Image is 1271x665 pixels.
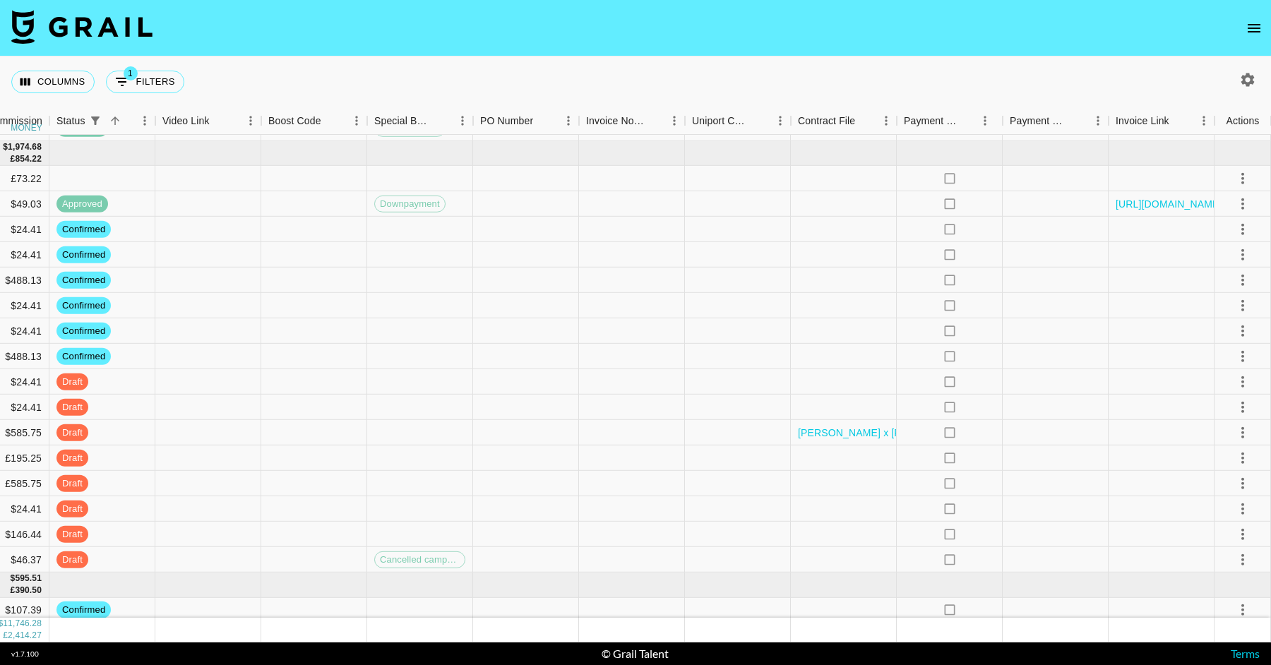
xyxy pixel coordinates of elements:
button: select merge strategy [1231,294,1255,318]
div: £ [11,153,16,165]
span: draft [56,502,88,515]
span: draft [56,477,88,490]
span: draft [56,400,88,414]
div: Payment Sent Date [1003,107,1109,135]
button: Select columns [11,71,95,93]
span: confirmed [56,604,111,617]
button: select merge strategy [1231,116,1255,140]
span: Cancelled campaign production fee [375,553,465,566]
div: 05/08/2025 [1010,121,1042,135]
button: select merge strategy [1231,522,1255,546]
button: Menu [876,110,897,131]
button: Sort [210,111,229,131]
div: Special Booking Type [374,107,432,135]
span: 1 [124,66,138,80]
div: £ [3,630,8,642]
div: 1 active filter [85,111,105,131]
a: [URL][DOMAIN_NAME] [1116,121,1222,135]
div: Actions [1215,107,1271,135]
button: Menu [240,110,261,131]
div: PO Number [473,107,579,135]
span: draft [56,451,88,465]
div: $ [11,573,16,585]
div: Status [49,107,155,135]
button: select merge strategy [1231,598,1255,622]
div: 11,746.28 [3,618,42,630]
span: confirmed [56,273,111,287]
span: confirmed [56,324,111,337]
span: approved [56,197,108,210]
button: Menu [452,110,473,131]
div: Status [56,107,85,135]
button: select merge strategy [1231,446,1255,470]
span: Downpayment [375,121,445,135]
a: [PERSON_NAME] x [PERSON_NAME] Colostrum IG [DATE].docx [798,426,1095,440]
div: Contract File [791,107,897,135]
button: Show filters [85,111,105,131]
div: Payment Sent [897,107,1003,135]
div: Invoice Notes [586,107,644,135]
button: select merge strategy [1231,472,1255,496]
button: Menu [558,110,579,131]
span: draft [56,426,88,439]
div: © Grail Talent [602,647,669,661]
span: draft [56,553,88,566]
div: Boost Code [268,107,321,135]
span: confirmed [56,299,111,312]
div: Video Link [155,107,261,135]
div: Actions [1227,107,1260,135]
div: 2,414.27 [8,630,42,642]
div: v 1.7.100 [11,649,39,659]
span: confirmed [56,248,111,261]
div: $ [3,141,8,153]
button: select merge strategy [1231,345,1255,369]
button: select merge strategy [1231,395,1255,419]
button: Sort [1068,111,1087,131]
div: 595.51 [15,573,42,585]
div: Payment Sent [904,107,959,135]
div: Uniport Contact Email [692,107,750,135]
div: 1,974.68 [8,141,42,153]
div: Payment Sent Date [1010,107,1068,135]
button: select merge strategy [1231,319,1255,343]
button: Sort [533,111,553,131]
button: select merge strategy [1231,548,1255,572]
button: select merge strategy [1231,421,1255,445]
div: PO Number [480,107,533,135]
div: Uniport Contact Email [685,107,791,135]
button: Sort [105,111,125,131]
button: select merge strategy [1231,217,1255,241]
div: Invoice Link [1109,107,1215,135]
span: draft [56,375,88,388]
button: Menu [1087,110,1109,131]
div: Invoice Notes [579,107,685,135]
a: Terms [1231,647,1260,660]
span: Downpayment [375,197,445,210]
div: 854.22 [15,153,42,165]
div: Video Link [162,107,210,135]
div: Invoice Link [1116,107,1169,135]
div: £ [11,585,16,597]
button: select merge strategy [1231,167,1255,191]
button: select merge strategy [1231,192,1255,216]
div: Special Booking Type [367,107,473,135]
button: Menu [1193,110,1215,131]
button: Menu [346,110,367,131]
button: Sort [750,111,770,131]
button: Sort [959,111,979,131]
button: Menu [974,110,996,131]
button: select merge strategy [1231,370,1255,394]
button: Menu [664,110,685,131]
a: [URL][DOMAIN_NAME] [1116,197,1222,211]
div: Boost Code [261,107,367,135]
div: money [11,124,42,132]
button: Show filters [106,71,184,93]
button: select merge strategy [1231,243,1255,267]
div: 390.50 [15,585,42,597]
img: Grail Talent [11,10,153,44]
button: select merge strategy [1231,268,1255,292]
button: Sort [321,111,341,131]
span: draft [56,527,88,541]
button: Sort [855,111,875,131]
button: Sort [432,111,452,131]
